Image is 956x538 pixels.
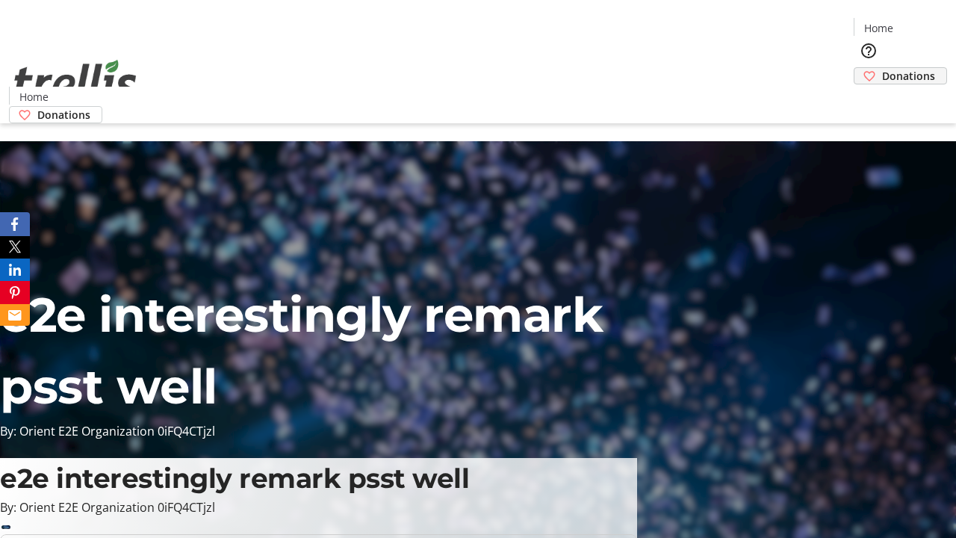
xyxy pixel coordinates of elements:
span: Donations [882,68,935,84]
img: Orient E2E Organization 0iFQ4CTjzl's Logo [9,43,142,118]
span: Donations [37,107,90,123]
a: Home [854,20,902,36]
a: Donations [854,67,947,84]
button: Help [854,36,884,66]
a: Home [10,89,58,105]
button: Cart [854,84,884,114]
span: Home [864,20,893,36]
span: Home [19,89,49,105]
a: Donations [9,106,102,123]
